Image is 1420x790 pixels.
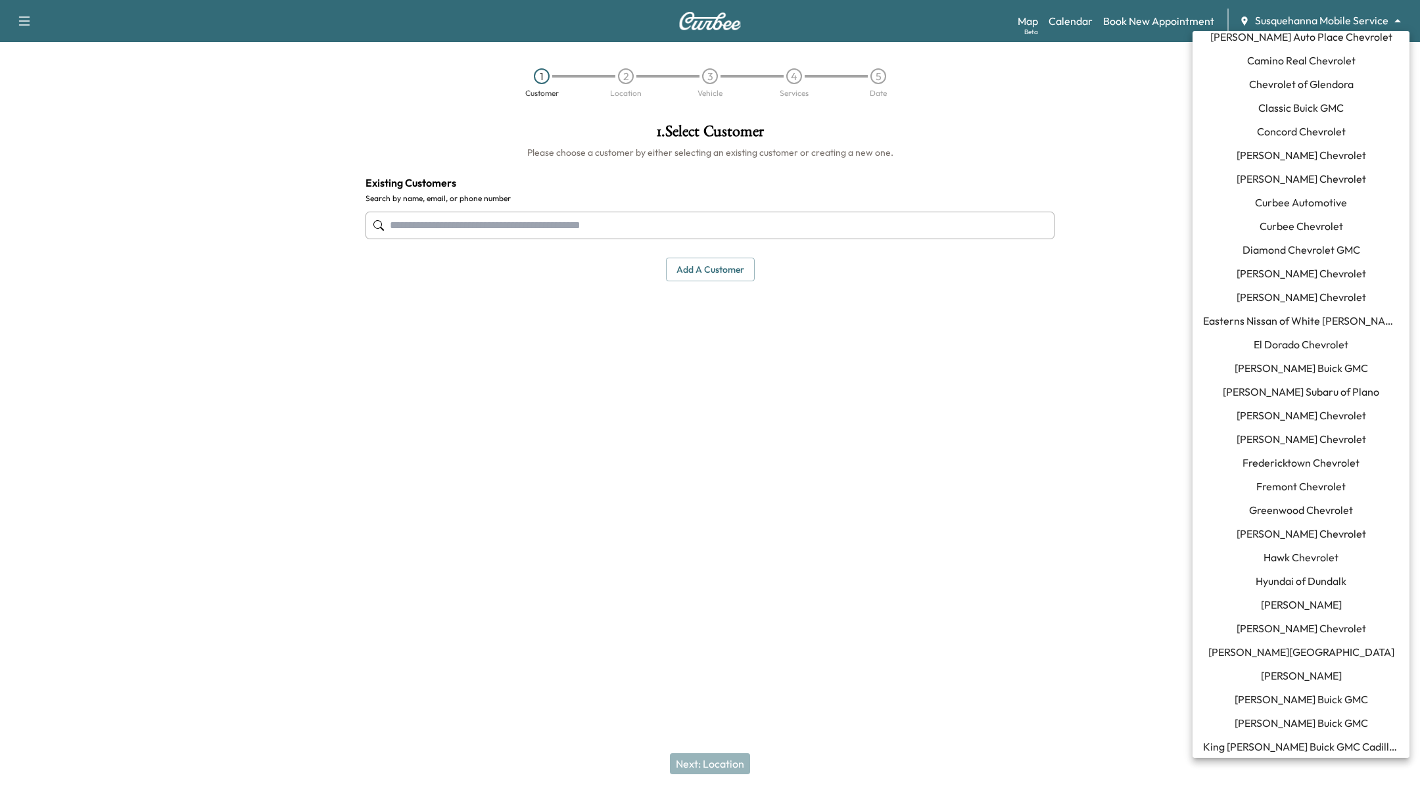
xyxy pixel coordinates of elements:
span: El Dorado Chevrolet [1254,337,1348,352]
span: Greenwood Chevrolet [1249,502,1353,518]
span: [PERSON_NAME] Buick GMC [1235,360,1368,376]
span: Classic Buick GMC [1258,100,1344,116]
span: King [PERSON_NAME] Buick GMC Cadillac [1203,739,1399,755]
span: [PERSON_NAME] [1261,668,1342,684]
span: [PERSON_NAME] Chevrolet [1237,620,1366,636]
span: [PERSON_NAME] Chevrolet [1237,289,1366,305]
span: [PERSON_NAME] Subaru of Plano [1223,384,1379,400]
span: [PERSON_NAME] Chevrolet [1237,147,1366,163]
span: Fredericktown Chevrolet [1242,455,1360,471]
span: Fremont Chevrolet [1256,478,1346,494]
span: Hyundai of Dundalk [1256,573,1346,589]
span: Hawk Chevrolet [1264,549,1338,565]
span: Camino Real Chevrolet [1247,53,1356,68]
span: Curbee Automotive [1255,195,1347,210]
span: [PERSON_NAME] Chevrolet [1237,171,1366,187]
span: [PERSON_NAME] Auto Place Chevrolet [1210,29,1392,45]
span: Curbee Chevrolet [1260,218,1343,234]
span: [PERSON_NAME] Buick GMC [1235,691,1368,707]
span: [PERSON_NAME][GEOGRAPHIC_DATA] [1208,644,1394,660]
span: Diamond Chevrolet GMC [1242,242,1360,258]
span: [PERSON_NAME] Chevrolet [1237,266,1366,281]
span: [PERSON_NAME] Chevrolet [1237,431,1366,447]
span: [PERSON_NAME] Buick GMC [1235,715,1368,731]
span: [PERSON_NAME] [1261,597,1342,613]
span: Concord Chevrolet [1257,124,1346,139]
span: [PERSON_NAME] Chevrolet [1237,526,1366,542]
span: Chevrolet of Glendora [1249,76,1354,92]
span: Easterns Nissan of White [PERSON_NAME] [1203,313,1399,329]
span: [PERSON_NAME] Chevrolet [1237,407,1366,423]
